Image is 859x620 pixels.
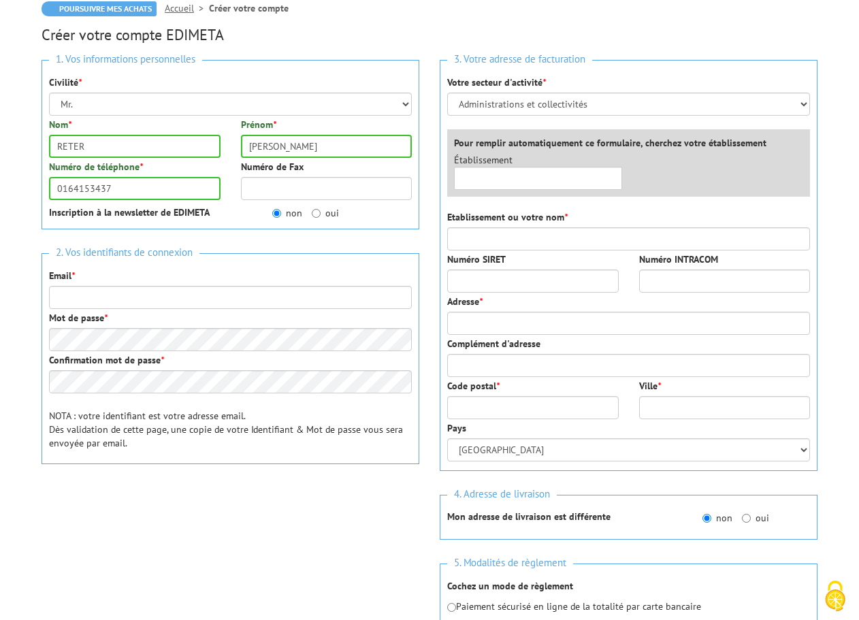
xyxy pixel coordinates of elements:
label: non [272,206,302,220]
li: Créer votre compte [209,1,289,15]
label: Numéro SIRET [447,252,506,266]
a: Poursuivre mes achats [42,1,157,16]
img: Cookies (fenêtre modale) [818,579,852,613]
label: Votre secteur d'activité [447,76,546,89]
label: Ville [639,379,661,393]
label: Pays [447,421,466,435]
a: Accueil [165,2,209,14]
label: Prénom [241,118,276,131]
input: non [272,209,281,218]
label: Etablissement ou votre nom [447,210,568,224]
input: oui [742,514,751,523]
p: Paiement sécurisé en ligne de la totalité par carte bancaire [447,600,810,613]
strong: Cochez un mode de règlement [447,580,573,592]
label: Numéro de téléphone [49,160,143,174]
strong: Inscription à la newsletter de EDIMETA [49,206,210,218]
label: Code postal [447,379,500,393]
span: 3. Votre adresse de facturation [447,50,592,69]
label: Civilité [49,76,82,89]
span: 5. Modalités de règlement [447,554,573,572]
span: 4. Adresse de livraison [447,485,557,504]
label: non [702,511,732,525]
label: oui [742,511,769,525]
span: 1. Vos informations personnelles [49,50,202,69]
input: non [702,514,711,523]
label: Complément d'adresse [447,337,540,350]
strong: Mon adresse de livraison est différente [447,510,611,523]
button: Cookies (fenêtre modale) [811,574,859,620]
label: Pour remplir automatiquement ce formulaire, cherchez votre établissement [454,136,766,150]
div: Établissement [444,153,632,190]
label: oui [312,206,339,220]
label: Email [49,269,75,282]
label: Adresse [447,295,483,308]
h2: Créer votre compte EDIMETA [42,27,817,43]
p: NOTA : votre identifiant est votre adresse email. Dès validation de cette page, une copie de votr... [49,409,412,450]
label: Confirmation mot de passe [49,353,164,367]
label: Numéro de Fax [241,160,304,174]
label: Nom [49,118,71,131]
span: 2. Vos identifiants de connexion [49,244,199,262]
label: Numéro INTRACOM [639,252,718,266]
label: Mot de passe [49,311,108,325]
iframe: reCAPTCHA [42,488,248,541]
input: oui [312,209,321,218]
